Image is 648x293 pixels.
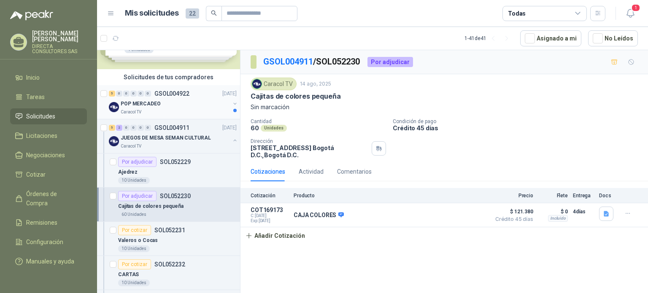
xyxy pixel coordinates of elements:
p: Entrega [573,193,594,199]
div: Por cotizar [118,225,151,235]
a: Tareas [10,89,87,105]
p: Caracol TV [121,143,141,150]
a: 5 2 0 0 0 0 GSOL004911[DATE] Company LogoJUEGOS DE MESA SEMAN CULTURALCaracol TV [109,123,238,150]
button: Asignado a mi [520,30,581,46]
p: Valeros o Cocas [118,237,158,245]
p: 4 días [573,207,594,217]
p: POP MERCADEO [121,100,161,108]
p: Crédito 45 días [393,124,645,132]
p: [STREET_ADDRESS] Bogotá D.C. , Bogotá D.C. [251,144,368,159]
a: Por adjudicarSOL052229Ajedrez10 Unidades [97,153,240,188]
p: SOL052229 [160,159,191,165]
div: Cotizaciones [251,167,285,176]
img: Company Logo [109,102,119,112]
span: C: [DATE] [251,213,289,218]
div: 0 [123,125,130,131]
a: Negociaciones [10,147,87,163]
a: Por adjudicarSOL052230Cajitas de colores pequeña60 Unidades [97,188,240,222]
span: $ 121.380 [491,207,533,217]
p: Dirección [251,138,368,144]
div: Por adjudicar [118,191,157,201]
div: 5 [109,125,115,131]
div: 2 [116,125,122,131]
p: COT169173 [251,207,289,213]
p: CAJA COLORES [294,212,344,219]
button: 1 [623,6,638,21]
img: Company Logo [252,79,262,89]
p: SOL052231 [154,227,185,233]
p: 14 ago, 2025 [300,80,331,88]
a: Manuales y ayuda [10,253,87,269]
div: Por adjudicar [118,157,157,167]
span: Manuales y ayuda [26,257,74,266]
div: Incluido [548,215,568,222]
a: Inicio [10,70,87,86]
button: Añadir Cotización [240,227,310,244]
div: Actividad [299,167,324,176]
p: Caracol TV [121,109,141,116]
p: [PERSON_NAME] [PERSON_NAME] [32,30,87,42]
span: Configuración [26,237,63,247]
span: Cotizar [26,170,46,179]
div: 0 [123,91,130,97]
a: Configuración [10,234,87,250]
span: Licitaciones [26,131,57,140]
p: Cajitas de colores pequeña [251,92,340,101]
div: 0 [138,91,144,97]
p: JUEGOS DE MESA SEMAN CULTURAL [121,134,211,142]
a: Cotizar [10,167,87,183]
span: Órdenes de Compra [26,189,79,208]
span: Tareas [26,92,45,102]
div: 0 [145,91,151,97]
p: SOL052230 [160,193,191,199]
p: Precio [491,193,533,199]
span: search [211,10,217,16]
p: Sin marcación [251,102,638,112]
p: GSOL004922 [154,91,189,97]
div: Comentarios [337,167,372,176]
div: 0 [130,125,137,131]
p: CARTAS [118,271,139,279]
h1: Mis solicitudes [125,7,179,19]
a: GSOL004911 [263,56,313,67]
p: [DATE] [222,124,237,132]
div: Por cotizar [118,259,151,269]
span: Remisiones [26,218,57,227]
span: Crédito 45 días [491,217,533,222]
p: / SOL052230 [263,55,361,68]
a: Solicitudes [10,108,87,124]
div: 60 Unidades [118,211,150,218]
p: $ 0 [538,207,568,217]
span: 1 [631,4,640,12]
p: 60 [251,124,259,132]
p: Flete [538,193,568,199]
p: [DATE] [222,90,237,98]
p: SOL052232 [154,261,185,267]
div: Unidades [261,125,287,132]
p: Cotización [251,193,289,199]
span: 22 [186,8,199,19]
div: 0 [116,91,122,97]
div: Caracol TV [251,78,297,90]
img: Logo peakr [10,10,53,20]
span: Inicio [26,73,40,82]
p: Ajedrez [118,168,138,176]
a: Licitaciones [10,128,87,144]
p: Condición de pago [393,118,645,124]
a: Por cotizarSOL052231Valeros o Cocas10 Unidades [97,222,240,256]
a: Remisiones [10,215,87,231]
a: Órdenes de Compra [10,186,87,211]
div: 0 [138,125,144,131]
div: 10 Unidades [118,177,150,184]
span: Exp: [DATE] [251,218,289,223]
div: 0 [130,91,137,97]
img: Company Logo [109,136,119,146]
div: 1 - 41 de 41 [464,32,513,45]
p: DIRECTA CONSULTORES SAS [32,44,87,54]
p: Docs [599,193,616,199]
div: 0 [145,125,151,131]
p: Cantidad [251,118,386,124]
p: Cajitas de colores pequeña [118,202,184,210]
div: Por adjudicar [367,57,413,67]
div: Todas [508,9,526,18]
